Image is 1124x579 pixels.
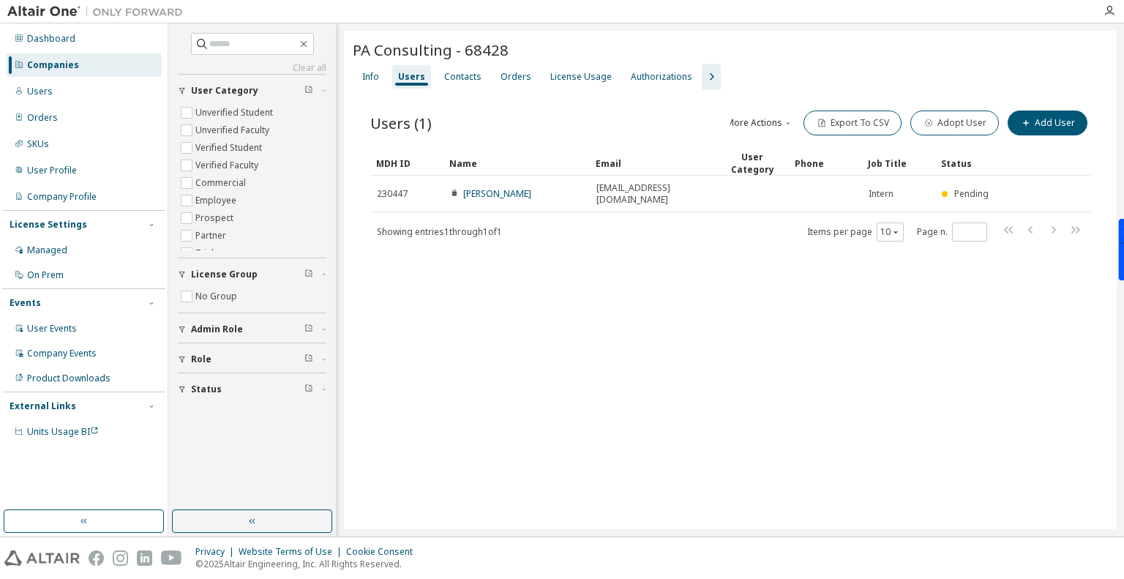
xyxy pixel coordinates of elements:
[195,244,217,262] label: Trial
[27,33,75,45] div: Dashboard
[868,152,929,175] div: Job Title
[195,157,261,174] label: Verified Faculty
[550,71,612,83] div: License Usage
[596,152,710,175] div: Email
[161,550,182,566] img: youtube.svg
[195,192,239,209] label: Employee
[362,71,379,83] div: Info
[501,71,531,83] div: Orders
[795,152,856,175] div: Phone
[304,384,313,395] span: Clear filter
[178,75,326,107] button: User Category
[4,550,80,566] img: altair_logo.svg
[195,546,239,558] div: Privacy
[27,112,58,124] div: Orders
[1008,111,1087,135] button: Add User
[596,182,709,206] span: [EMAIL_ADDRESS][DOMAIN_NAME]
[910,111,999,135] button: Adopt User
[10,297,41,309] div: Events
[304,354,313,365] span: Clear filter
[239,546,346,558] div: Website Terms of Use
[27,86,53,97] div: Users
[195,174,249,192] label: Commercial
[449,152,584,175] div: Name
[195,558,421,570] p: © 2025 Altair Engineering, Inc. All Rights Reserved.
[304,85,313,97] span: Clear filter
[178,343,326,376] button: Role
[463,187,531,200] a: [PERSON_NAME]
[27,191,97,203] div: Company Profile
[178,373,326,406] button: Status
[195,139,265,157] label: Verified Student
[880,226,900,238] button: 10
[191,384,222,395] span: Status
[724,111,795,135] button: More Actions
[195,104,276,122] label: Unverified Student
[191,269,258,280] span: License Group
[376,152,438,175] div: MDH ID
[941,152,1003,175] div: Status
[304,269,313,280] span: Clear filter
[353,40,509,60] span: PA Consulting - 68428
[398,71,425,83] div: Users
[304,324,313,335] span: Clear filter
[195,227,229,244] label: Partner
[191,324,243,335] span: Admin Role
[178,258,326,291] button: License Group
[113,550,128,566] img: instagram.svg
[195,209,236,227] label: Prospect
[27,373,110,384] div: Product Downloads
[346,546,421,558] div: Cookie Consent
[7,4,190,19] img: Altair One
[370,113,432,133] span: Users (1)
[195,122,272,139] label: Unverified Faculty
[631,71,692,83] div: Authorizations
[27,165,77,176] div: User Profile
[191,354,211,365] span: Role
[27,59,79,71] div: Companies
[807,223,904,242] span: Items per page
[89,550,104,566] img: facebook.svg
[27,348,97,359] div: Company Events
[10,400,76,412] div: External Links
[377,225,502,238] span: Showing entries 1 through 1 of 1
[917,223,987,242] span: Page n.
[869,188,893,200] span: Intern
[178,62,326,74] a: Clear all
[954,187,989,200] span: Pending
[27,269,64,281] div: On Prem
[377,188,408,200] span: 230447
[10,219,87,231] div: License Settings
[27,323,77,335] div: User Events
[27,244,67,256] div: Managed
[178,313,326,345] button: Admin Role
[195,288,240,305] label: No Group
[444,71,482,83] div: Contacts
[803,111,902,135] button: Export To CSV
[137,550,152,566] img: linkedin.svg
[191,85,258,97] span: User Category
[27,138,49,150] div: SKUs
[722,151,783,176] div: User Category
[27,425,99,438] span: Units Usage BI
